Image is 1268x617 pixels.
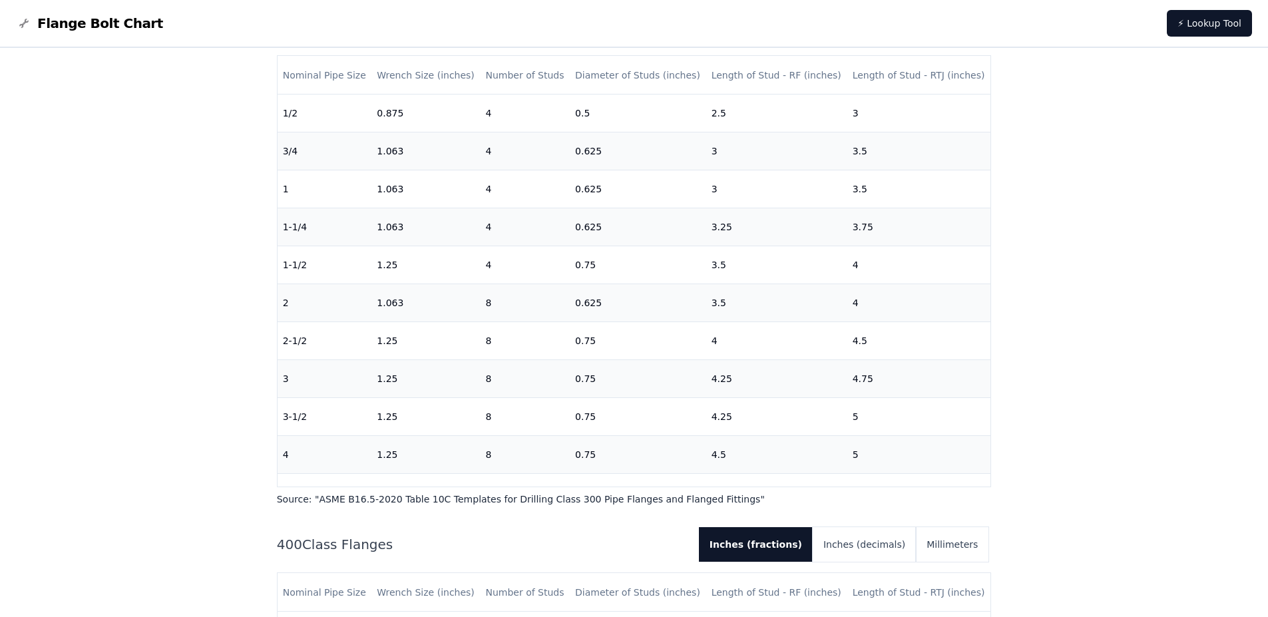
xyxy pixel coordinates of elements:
th: Number of Studs [480,573,570,611]
td: 8 [480,397,570,435]
td: 4 [706,321,847,359]
th: Wrench Size (inches) [371,573,480,611]
td: 4.25 [706,359,847,397]
th: Length of Stud - RTJ (inches) [847,56,991,94]
td: 4.5 [706,435,847,473]
td: 4 [480,246,570,284]
td: 4 [480,208,570,246]
h2: 400 Class Flanges [277,535,688,554]
th: Diameter of Studs (inches) [570,573,706,611]
td: 8 [480,321,570,359]
td: 2 [278,284,372,321]
button: Inches (fractions) [699,527,813,562]
td: 3.25 [706,208,847,246]
td: 3.5 [706,246,847,284]
td: 3 [706,170,847,208]
th: Length of Stud - RTJ (inches) [847,573,991,611]
th: Nominal Pipe Size [278,56,372,94]
th: Nominal Pipe Size [278,573,372,611]
td: 1.063 [371,208,480,246]
td: 0.5 [570,94,706,132]
td: 2.5 [706,94,847,132]
td: 1.063 [371,132,480,170]
td: 0.625 [570,132,706,170]
td: 0.625 [570,208,706,246]
th: Length of Stud - RF (inches) [706,573,847,611]
td: 5 [847,435,991,473]
td: 8 [480,284,570,321]
td: 3 [706,132,847,170]
img: Flange Bolt Chart Logo [16,15,32,31]
span: Flange Bolt Chart [37,14,163,33]
td: 0.875 [371,94,480,132]
td: 4 [480,132,570,170]
td: 1 [278,170,372,208]
th: Length of Stud - RF (inches) [706,56,847,94]
a: Flange Bolt Chart LogoFlange Bolt Chart [16,14,163,33]
td: 5 [847,397,991,435]
td: 8 [480,359,570,397]
td: 1/2 [278,94,372,132]
td: 1.25 [371,246,480,284]
td: 0.75 [570,435,706,473]
th: Diameter of Studs (inches) [570,56,706,94]
td: 4.75 [847,359,991,397]
td: 5.25 [847,473,991,511]
td: 0.75 [570,359,706,397]
td: 4 [278,435,372,473]
th: Wrench Size (inches) [371,56,480,94]
td: 3/4 [278,132,372,170]
td: 1.25 [371,473,480,511]
td: 4 [847,246,991,284]
td: 1-1/2 [278,246,372,284]
td: 1-1/4 [278,208,372,246]
td: 5 [278,473,372,511]
td: 3.5 [847,132,991,170]
td: 4.25 [706,397,847,435]
td: 0.625 [570,170,706,208]
td: 0.625 [570,284,706,321]
button: Millimeters [916,527,988,562]
td: 0.75 [570,246,706,284]
td: 1.25 [371,359,480,397]
a: ⚡ Lookup Tool [1167,10,1252,37]
td: 1.063 [371,284,480,321]
td: 3 [847,94,991,132]
td: 1.063 [371,170,480,208]
td: 4.75 [706,473,847,511]
td: 8 [480,473,570,511]
td: 4 [847,284,991,321]
td: 0.75 [570,397,706,435]
td: 3.5 [847,170,991,208]
td: 4 [480,170,570,208]
th: Number of Studs [480,56,570,94]
td: 8 [480,435,570,473]
td: 1.25 [371,435,480,473]
button: Inches (decimals) [813,527,916,562]
td: 3.5 [706,284,847,321]
td: 3-1/2 [278,397,372,435]
td: 2-1/2 [278,321,372,359]
td: 4.5 [847,321,991,359]
td: 1.25 [371,397,480,435]
p: Source: " ASME B16.5-2020 Table 10C Templates for Drilling Class 300 Pipe Flanges and Flanged Fit... [277,493,992,506]
td: 1.25 [371,321,480,359]
td: 0.75 [570,473,706,511]
td: 0.75 [570,321,706,359]
td: 3 [278,359,372,397]
td: 4 [480,94,570,132]
td: 3.75 [847,208,991,246]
